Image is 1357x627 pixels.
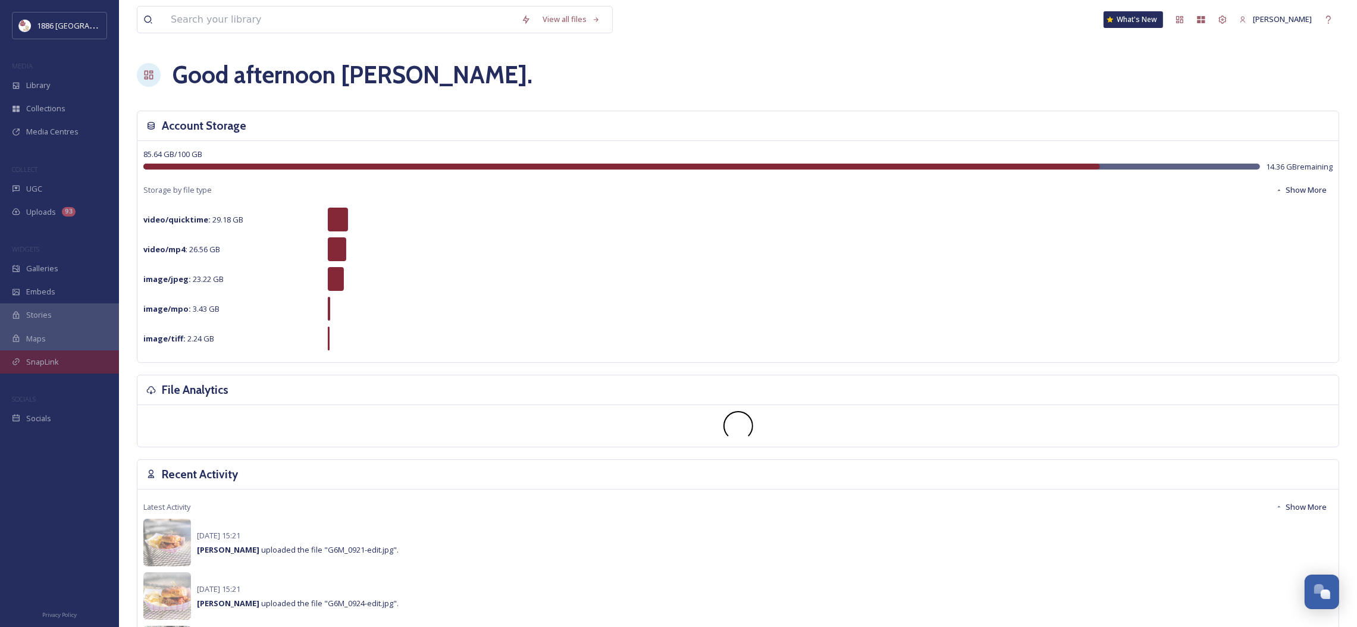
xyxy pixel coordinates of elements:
[143,333,214,344] span: 2.24 GB
[143,274,191,284] strong: image/jpeg :
[1270,496,1333,519] button: Show More
[143,333,186,344] strong: image/tiff :
[143,519,191,566] img: 8b8dfb63-0211-4806-a941-426e574cceaf.jpg
[143,244,187,255] strong: video/mp4 :
[143,501,190,513] span: Latest Activity
[143,274,224,284] span: 23.22 GB
[1270,178,1333,202] button: Show More
[197,530,240,541] span: [DATE] 15:21
[26,206,56,218] span: Uploads
[62,207,76,217] div: 93
[143,149,202,159] span: 85.64 GB / 100 GB
[26,413,51,424] span: Socials
[143,214,243,225] span: 29.18 GB
[1104,11,1163,28] a: What's New
[162,381,228,399] h3: File Analytics
[197,544,399,555] span: uploaded the file "G6M_0921-edit.jpg".
[26,356,59,368] span: SnapLink
[197,544,259,555] strong: [PERSON_NAME]
[19,20,31,32] img: logos.png
[12,165,37,174] span: COLLECT
[12,61,33,70] span: MEDIA
[26,126,79,137] span: Media Centres
[1253,14,1312,24] span: [PERSON_NAME]
[1266,161,1333,173] span: 14.36 GB remaining
[537,8,606,31] a: View all files
[143,572,191,620] img: ceb801e0-76a0-479b-af2a-d8a5719d7e3c.jpg
[26,309,52,321] span: Stories
[143,184,212,196] span: Storage by file type
[197,598,259,609] strong: [PERSON_NAME]
[12,394,36,403] span: SOCIALS
[1305,575,1339,609] button: Open Chat
[26,80,50,91] span: Library
[162,117,246,134] h3: Account Storage
[42,611,77,619] span: Privacy Policy
[12,244,39,253] span: WIDGETS
[162,466,238,483] h3: Recent Activity
[37,20,131,31] span: 1886 [GEOGRAPHIC_DATA]
[26,103,65,114] span: Collections
[173,57,532,93] h1: Good afternoon [PERSON_NAME] .
[1233,8,1318,31] a: [PERSON_NAME]
[197,598,399,609] span: uploaded the file "G6M_0924-edit.jpg".
[26,286,55,297] span: Embeds
[165,7,515,33] input: Search your library
[26,333,46,344] span: Maps
[197,584,240,594] span: [DATE] 15:21
[26,263,58,274] span: Galleries
[143,303,220,314] span: 3.43 GB
[143,303,191,314] strong: image/mpo :
[143,214,211,225] strong: video/quicktime :
[26,183,42,195] span: UGC
[42,607,77,621] a: Privacy Policy
[143,244,220,255] span: 26.56 GB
